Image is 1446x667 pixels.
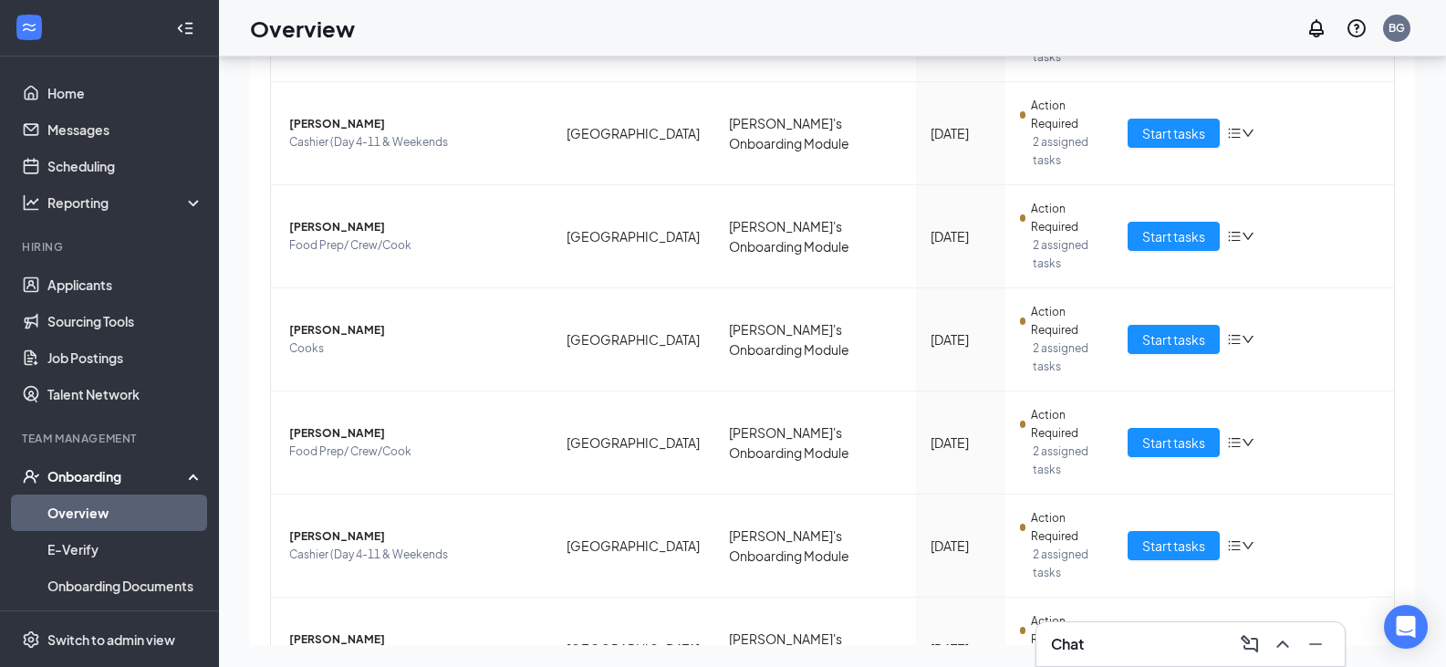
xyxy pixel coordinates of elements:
[47,568,203,604] a: Onboarding Documents
[1031,612,1098,649] span: Action Required
[1227,126,1242,141] span: bars
[47,339,203,376] a: Job Postings
[1301,630,1330,659] button: Minimize
[552,391,714,495] td: [GEOGRAPHIC_DATA]
[289,631,537,649] span: [PERSON_NAME]
[289,236,537,255] span: Food Prep/ Crew/Cook
[289,218,537,236] span: [PERSON_NAME]
[250,13,355,44] h1: Overview
[552,288,714,391] td: [GEOGRAPHIC_DATA]
[289,321,537,339] span: [PERSON_NAME]
[931,536,991,556] div: [DATE]
[714,391,916,495] td: [PERSON_NAME]'s Onboarding Module
[1031,509,1098,546] span: Action Required
[22,193,40,212] svg: Analysis
[1033,443,1098,479] span: 2 assigned tasks
[714,185,916,288] td: [PERSON_NAME]'s Onboarding Module
[47,467,188,485] div: Onboarding
[1142,226,1205,246] span: Start tasks
[1142,536,1205,556] span: Start tasks
[1384,605,1428,649] div: Open Intercom Messenger
[1142,329,1205,349] span: Start tasks
[552,495,714,598] td: [GEOGRAPHIC_DATA]
[1051,634,1084,654] h3: Chat
[22,431,200,446] div: Team Management
[47,266,203,303] a: Applicants
[1031,406,1098,443] span: Action Required
[1227,538,1242,553] span: bars
[1272,633,1294,655] svg: ChevronUp
[289,443,537,461] span: Food Prep/ Crew/Cook
[20,18,38,36] svg: WorkstreamLogo
[552,185,714,288] td: [GEOGRAPHIC_DATA]
[1128,325,1220,354] button: Start tasks
[1033,546,1098,582] span: 2 assigned tasks
[714,288,916,391] td: [PERSON_NAME]'s Onboarding Module
[289,133,537,151] span: Cashier (Day 4-11 & Weekends
[1031,303,1098,339] span: Action Required
[1142,433,1205,453] span: Start tasks
[1227,229,1242,244] span: bars
[47,531,203,568] a: E-Verify
[714,495,916,598] td: [PERSON_NAME]'s Onboarding Module
[289,527,537,546] span: [PERSON_NAME]
[1128,222,1220,251] button: Start tasks
[552,82,714,185] td: [GEOGRAPHIC_DATA]
[47,303,203,339] a: Sourcing Tools
[1306,17,1327,39] svg: Notifications
[1142,123,1205,143] span: Start tasks
[1227,332,1242,347] span: bars
[1305,633,1326,655] svg: Minimize
[1242,230,1254,243] span: down
[47,495,203,531] a: Overview
[1242,333,1254,346] span: down
[1031,200,1098,236] span: Action Required
[289,115,537,133] span: [PERSON_NAME]
[47,148,203,184] a: Scheduling
[1031,97,1098,133] span: Action Required
[47,604,203,641] a: Activity log
[1239,633,1261,655] svg: ComposeMessage
[1242,539,1254,552] span: down
[22,631,40,649] svg: Settings
[1346,17,1368,39] svg: QuestionInfo
[714,82,916,185] td: [PERSON_NAME]'s Onboarding Module
[1268,630,1297,659] button: ChevronUp
[47,75,203,111] a: Home
[1128,531,1220,560] button: Start tasks
[1389,20,1405,36] div: BG
[1033,339,1098,376] span: 2 assigned tasks
[1128,119,1220,148] button: Start tasks
[931,226,991,246] div: [DATE]
[289,339,537,358] span: Cooks
[47,631,175,649] div: Switch to admin view
[47,111,203,148] a: Messages
[931,329,991,349] div: [DATE]
[931,123,991,143] div: [DATE]
[289,424,537,443] span: [PERSON_NAME]
[1033,236,1098,273] span: 2 assigned tasks
[22,239,200,255] div: Hiring
[22,467,40,485] svg: UserCheck
[1227,435,1242,450] span: bars
[1235,630,1264,659] button: ComposeMessage
[1242,127,1254,140] span: down
[931,639,991,659] div: [DATE]
[931,433,991,453] div: [DATE]
[47,376,203,412] a: Talent Network
[1128,428,1220,457] button: Start tasks
[1242,436,1254,449] span: down
[1033,133,1098,170] span: 2 assigned tasks
[176,19,194,37] svg: Collapse
[289,546,537,564] span: Cashier (Day 4-11 & Weekends
[47,193,204,212] div: Reporting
